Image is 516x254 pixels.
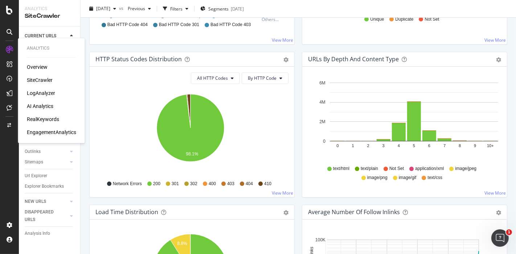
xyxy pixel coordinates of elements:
[496,210,501,215] div: gear
[231,5,244,12] div: [DATE]
[398,143,400,148] text: 4
[227,181,234,187] span: 403
[208,5,229,12] span: Segments
[25,32,68,40] a: CURRENT URLS
[177,241,187,246] text: 8.8%
[27,89,55,97] a: LogAnalyzer
[25,6,74,12] div: Analytics
[95,90,286,174] svg: A chart.
[197,75,228,81] span: All HTTP Codes
[283,57,288,62] div: gear
[210,22,251,28] span: Bad HTTP Code 403
[323,139,325,144] text: 0
[415,166,444,172] span: application/xml
[170,5,183,12] div: Filters
[25,158,43,166] div: Sitemaps
[25,32,56,40] div: CURRENT URLS
[487,143,494,148] text: 10+
[25,158,68,166] a: Sitemaps
[95,55,182,63] div: HTTP Status Codes Distribution
[264,181,271,187] span: 410
[262,16,282,22] div: Others...
[336,143,339,148] text: 0
[443,143,446,148] text: 7
[25,183,75,190] a: Explorer Bookmarks
[125,3,154,14] button: Previous
[172,181,179,187] span: 301
[352,143,354,148] text: 1
[27,45,76,51] div: Analytics
[27,129,76,136] a: EngagementAnalytics
[153,181,160,187] span: 200
[319,80,325,86] text: 6M
[272,37,293,43] a: View More
[25,172,47,180] div: Url Explorer
[484,190,506,196] a: View More
[27,76,53,84] a: SiteCrawler
[25,198,46,205] div: NEW URLS
[425,16,439,22] span: Not Set
[86,3,119,14] button: [DATE]
[248,75,277,81] span: By HTTP Code
[361,166,378,172] span: text/plain
[25,148,41,155] div: Outlinks
[242,72,288,84] button: By HTTP Code
[27,63,48,71] a: Overview
[160,3,191,14] button: Filters
[159,22,199,28] span: Bad HTTP Code 301
[459,143,461,148] text: 8
[399,175,417,181] span: image/gif
[484,37,506,43] a: View More
[315,237,325,242] text: 100K
[113,181,142,187] span: Network Errors
[333,166,349,172] span: text/html
[370,16,384,22] span: Unique
[191,72,240,84] button: All HTTP Codes
[413,143,415,148] text: 5
[95,208,158,216] div: Load Time Distribution
[367,143,369,148] text: 2
[308,78,498,162] svg: A chart.
[119,5,125,11] span: vs
[389,166,404,172] span: Not Set
[209,181,216,187] span: 400
[428,143,430,148] text: 6
[319,100,325,105] text: 4M
[107,22,148,28] span: Bad HTTP Code 404
[382,143,385,148] text: 3
[395,16,413,22] span: Duplicate
[474,143,476,148] text: 9
[125,5,145,12] span: Previous
[25,172,75,180] a: Url Explorer
[27,116,59,123] div: RealKeywords
[25,230,75,237] a: Analysis Info
[496,57,501,62] div: gear
[308,55,399,63] div: URLs by Depth and Content Type
[491,229,509,247] iframe: Intercom live chat
[25,208,68,224] a: DISAPPEARED URLS
[186,151,198,157] text: 98.1%
[197,3,247,14] button: Segments[DATE]
[25,230,50,237] div: Analysis Info
[25,12,74,20] div: SiteCrawler
[27,103,53,110] a: AI Analytics
[283,210,288,215] div: gear
[319,119,325,124] text: 2M
[190,181,197,187] span: 302
[367,175,388,181] span: image/png
[308,208,400,216] div: Average Number of Follow Inlinks
[506,229,512,235] span: 1
[272,190,293,196] a: View More
[246,181,253,187] span: 404
[96,5,110,12] span: 2025 Oct. 3rd
[428,175,443,181] span: text/css
[25,208,61,224] div: DISAPPEARED URLS
[455,166,477,172] span: image/jpeg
